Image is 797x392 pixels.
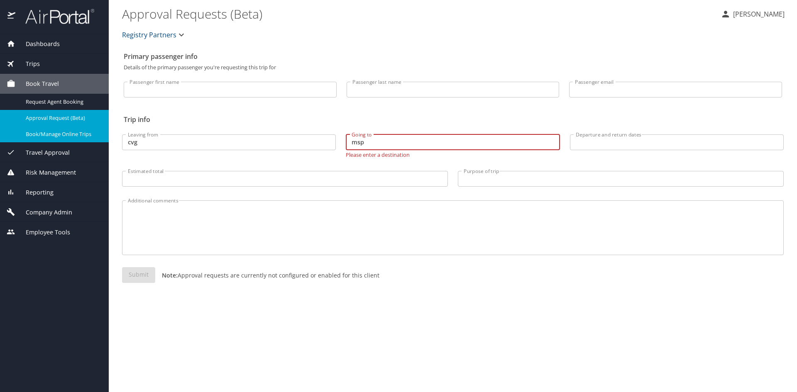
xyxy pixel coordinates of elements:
span: Dashboards [15,39,60,49]
h1: Approval Requests (Beta) [122,1,714,27]
strong: Note: [162,271,178,279]
span: Employee Tools [15,228,70,237]
span: Registry Partners [122,29,176,41]
span: Risk Management [15,168,76,177]
img: icon-airportal.png [7,8,16,24]
span: Book Travel [15,79,59,88]
button: [PERSON_NAME] [717,7,788,22]
span: Travel Approval [15,148,70,157]
button: Registry Partners [119,27,190,43]
h2: Trip info [124,113,782,126]
p: Details of the primary passenger you're requesting this trip for [124,65,782,70]
p: Please enter a destination [346,150,560,158]
span: Reporting [15,188,54,197]
h2: Primary passenger info [124,50,782,63]
span: Request Agent Booking [26,98,99,106]
span: Approval Request (Beta) [26,114,99,122]
p: [PERSON_NAME] [731,9,785,19]
span: Company Admin [15,208,72,217]
p: Approval requests are currently not configured or enabled for this client [155,271,379,280]
span: Trips [15,59,40,68]
span: Book/Manage Online Trips [26,130,99,138]
img: airportal-logo.png [16,8,94,24]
